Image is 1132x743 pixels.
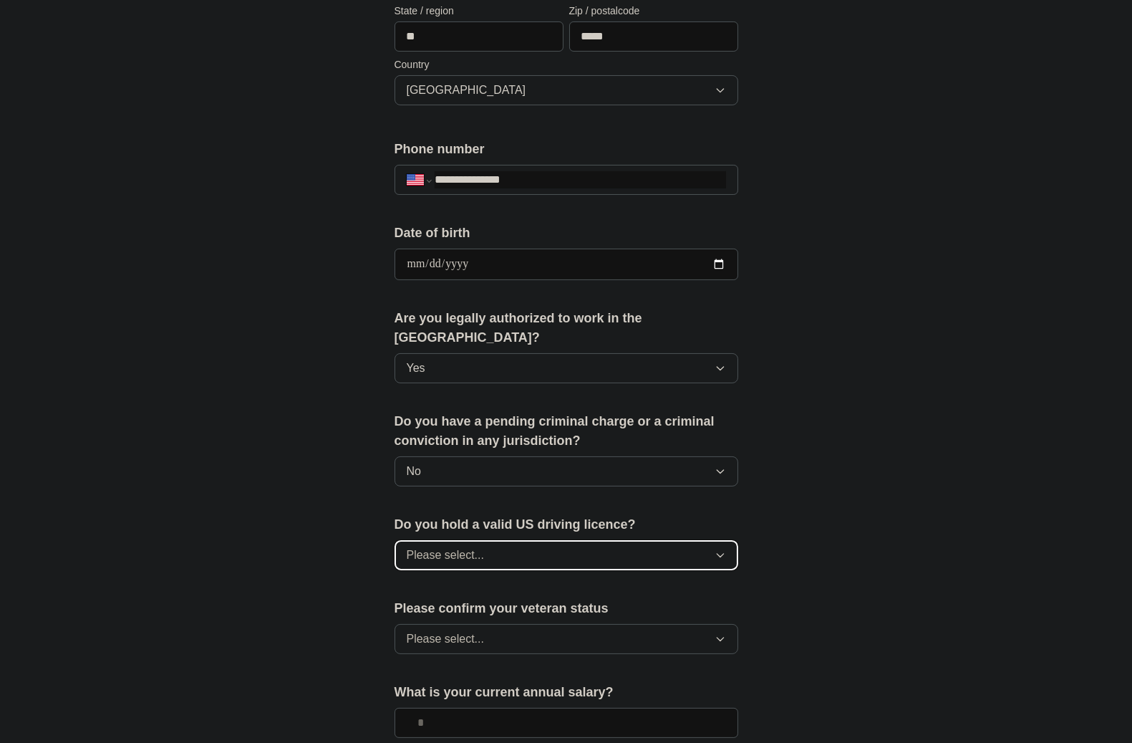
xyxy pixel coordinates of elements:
span: No [407,463,421,480]
label: Zip / postalcode [569,4,738,19]
label: Country [395,57,738,72]
span: Please select... [407,547,485,564]
button: Yes [395,353,738,383]
label: State / region [395,4,563,19]
button: Please select... [395,540,738,570]
label: What is your current annual salary? [395,683,738,702]
label: Please confirm your veteran status [395,599,738,618]
label: Do you hold a valid US driving licence? [395,515,738,535]
span: Please select... [407,631,485,648]
span: Yes [407,360,425,377]
button: [GEOGRAPHIC_DATA] [395,75,738,105]
button: Please select... [395,624,738,654]
label: Date of birth [395,224,738,243]
label: Are you legally authorized to work in the [GEOGRAPHIC_DATA]? [395,309,738,347]
button: No [395,456,738,486]
span: [GEOGRAPHIC_DATA] [407,82,526,99]
label: Do you have a pending criminal charge or a criminal conviction in any jurisdiction? [395,412,738,451]
label: Phone number [395,140,738,159]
